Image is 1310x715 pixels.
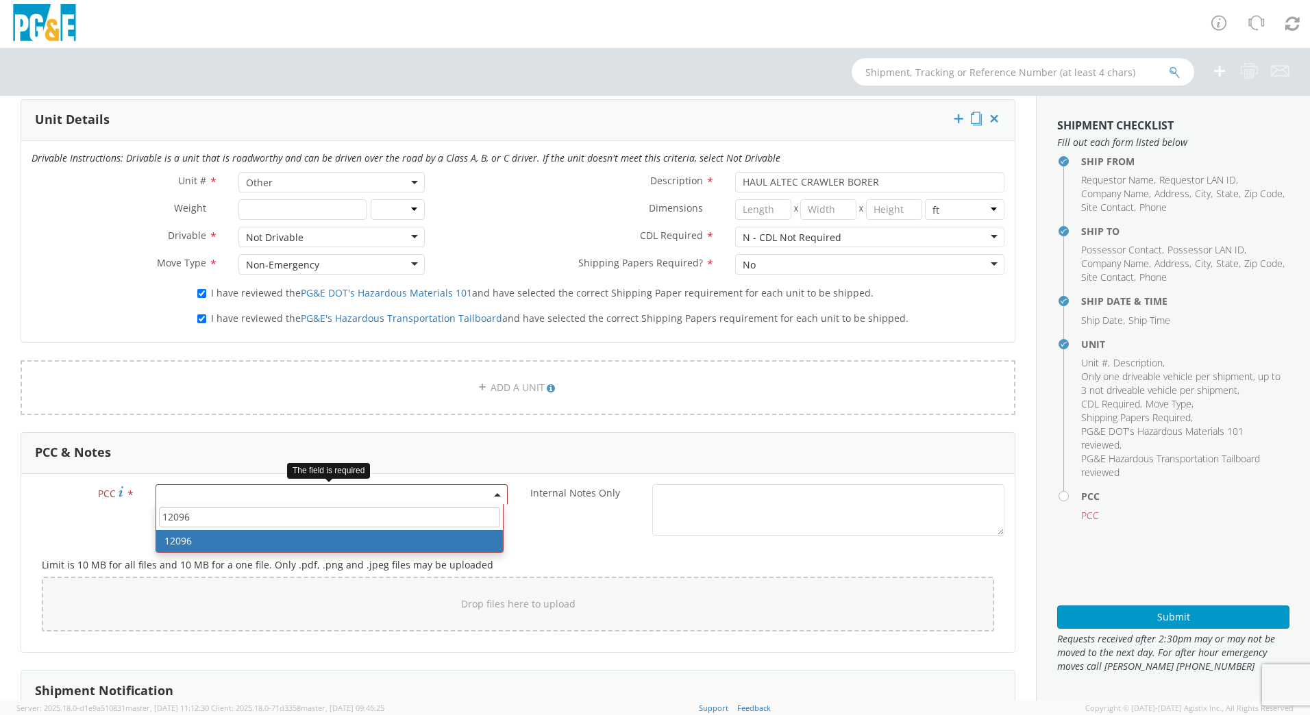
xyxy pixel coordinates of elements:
li: , [1081,243,1164,257]
span: Description [650,174,703,187]
span: Ship Time [1128,314,1170,327]
span: Shipping Papers Required? [578,256,703,269]
div: N - CDL Not Required [743,231,841,244]
span: Requests received after 2:30pm may or may not be moved to the next day. For after hour emergency ... [1057,632,1289,673]
span: Weight [174,201,206,214]
span: Address [1154,257,1189,270]
input: I have reviewed thePG&E's Hazardous Transportation Tailboardand have selected the correct Shippin... [197,314,206,323]
li: , [1159,173,1238,187]
li: , [1154,257,1191,271]
h4: Ship Date & Time [1081,296,1289,306]
span: Requestor Name [1081,173,1154,186]
li: , [1216,257,1241,271]
a: PG&E's Hazardous Transportation Tailboard [301,312,502,325]
span: Server: 2025.18.0-d1e9a510831 [16,703,209,713]
h4: Ship From [1081,156,1289,166]
span: City [1195,257,1211,270]
h5: Limit is 10 MB for all files and 10 MB for a one file. Only .pdf, .png and .jpeg files may be upl... [42,560,994,570]
li: , [1113,356,1165,370]
li: , [1195,257,1213,271]
span: Other [246,176,417,189]
span: CDL Required [1081,397,1140,410]
a: Support [699,703,728,713]
h4: Ship To [1081,226,1289,236]
span: Fill out each form listed below [1057,136,1289,149]
span: Company Name [1081,257,1149,270]
span: Only one driveable vehicle per shipment, up to 3 not driveable vehicle per shipment [1081,370,1281,397]
span: master, [DATE] 11:12:30 [125,703,209,713]
span: Move Type [157,256,206,269]
a: ADD A UNIT [21,360,1015,415]
span: Zip Code [1244,257,1283,270]
li: , [1146,397,1194,411]
input: Length [735,199,791,220]
li: , [1081,173,1156,187]
a: PG&E DOT's Hazardous Materials 101 [301,286,472,299]
span: State [1216,257,1239,270]
span: Dimensions [649,201,703,214]
span: Site Contact [1081,271,1134,284]
span: Possessor LAN ID [1167,243,1244,256]
li: , [1216,187,1241,201]
strong: Shipment Checklist [1057,118,1174,133]
input: Shipment, Tracking or Reference Number (at least 4 chars) [852,58,1194,86]
span: Requestor LAN ID [1159,173,1236,186]
span: Company Name [1081,187,1149,200]
span: Drivable [168,229,206,242]
span: City [1195,187,1211,200]
h4: Unit [1081,339,1289,349]
li: , [1244,187,1285,201]
span: Address [1154,187,1189,200]
h3: Unit Details [35,113,110,127]
span: Unit # [1081,356,1108,369]
li: , [1081,397,1142,411]
span: I have reviewed the and have selected the correct Shipping Papers requirement for each unit to be... [211,312,909,325]
i: Drivable Instructions: Drivable is a unit that is roadworthy and can be driven over the road by a... [32,151,780,164]
li: , [1167,243,1246,257]
li: , [1081,314,1125,327]
span: Site Contact [1081,201,1134,214]
li: 12096 [156,530,503,552]
div: Non-Emergency [246,258,319,272]
span: Zip Code [1244,187,1283,200]
li: , [1154,187,1191,201]
span: PG&E Hazardous Transportation Tailboard reviewed [1081,452,1260,479]
h3: PCC & Notes [35,446,111,460]
span: I have reviewed the and have selected the correct Shipping Paper requirement for each unit to be ... [211,286,874,299]
li: , [1081,411,1193,425]
li: , [1195,187,1213,201]
span: Phone [1139,201,1167,214]
span: Client: 2025.18.0-71d3358 [211,703,384,713]
span: Unit # [178,174,206,187]
span: Possessor Contact [1081,243,1162,256]
input: I have reviewed thePG&E DOT's Hazardous Materials 101and have selected the correct Shipping Paper... [197,289,206,298]
input: Width [800,199,856,220]
button: Submit [1057,605,1289,629]
span: PG&E DOT's Hazardous Materials 101 reviewed [1081,425,1244,451]
span: State [1216,187,1239,200]
img: pge-logo-06675f144f4cfa6a6814.png [10,4,79,45]
span: X [791,199,801,220]
span: Copyright © [DATE]-[DATE] Agistix Inc., All Rights Reserved [1085,703,1294,714]
span: Internal Notes Only [530,486,620,499]
span: Other [238,172,425,192]
span: Shipping Papers Required [1081,411,1191,424]
div: No [743,258,756,272]
li: , [1081,271,1136,284]
span: Drop files here to upload [461,597,576,610]
span: CDL Required [640,229,703,242]
li: , [1081,257,1151,271]
h3: Shipment Notification [35,684,173,698]
li: , [1081,370,1286,397]
h4: PCC [1081,491,1289,501]
a: Feedback [737,703,771,713]
span: X [856,199,866,220]
span: Description [1113,356,1163,369]
li: , [1244,257,1285,271]
span: PCC [1081,509,1099,522]
input: Height [866,199,922,220]
span: Ship Date [1081,314,1123,327]
div: The field is required [287,463,370,479]
span: Move Type [1146,397,1191,410]
span: Phone [1139,271,1167,284]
